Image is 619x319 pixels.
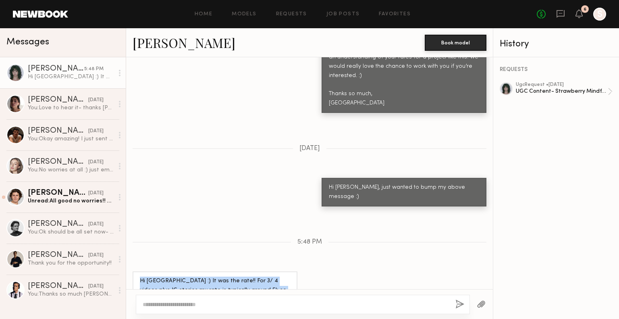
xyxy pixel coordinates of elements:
a: S [593,8,606,21]
div: [PERSON_NAME] [28,65,84,73]
span: 5:48 PM [297,239,322,246]
a: Favorites [379,12,411,17]
div: Hi [GEOGRAPHIC_DATA] :) It was the rate!! For 3/ 4 videos plus IG stories my rate is typically ar... [140,277,290,304]
div: [PERSON_NAME] [28,220,88,228]
a: Models [232,12,256,17]
div: Hi [GEOGRAPHIC_DATA] :) It was the rate!! For 3/ 4 videos plus IG stories my rate is typically ar... [28,73,114,81]
div: REQUESTS [500,67,613,73]
div: [PERSON_NAME] [28,189,88,197]
div: You: Love to hear it- thanks [PERSON_NAME]! [28,104,114,112]
div: You: No worries at all :) just emailed you! [28,166,114,174]
div: ugc Request • [DATE] [516,82,608,88]
a: [PERSON_NAME] [133,34,235,51]
a: Requests [276,12,307,17]
span: [DATE] [299,145,320,152]
div: [DATE] [88,96,104,104]
div: [PERSON_NAME] [28,127,88,135]
div: UGC Content- Strawberry Mindful Blend Launch [516,88,608,95]
div: 6 [584,7,586,12]
div: History [500,40,613,49]
div: Unread: All good no worries!! Have a great weekend :) [28,197,114,205]
div: [PERSON_NAME] [28,282,88,290]
a: Book model [425,39,486,46]
span: Messages [6,38,49,47]
div: Thank you for the opportunity!! [28,259,114,267]
div: [PERSON_NAME] [28,96,88,104]
a: ugcRequest •[DATE]UGC Content- Strawberry Mindful Blend Launch [516,82,613,101]
div: [DATE] [88,158,104,166]
div: Hi [PERSON_NAME], just wanted to bump my above message :) [329,183,479,202]
a: Job Posts [326,12,360,17]
div: [PERSON_NAME] [28,158,88,166]
a: Home [195,12,213,17]
div: [DATE] [88,127,104,135]
div: [DATE] [88,221,104,228]
div: You: Thanks so much [PERSON_NAME]! [28,290,114,298]
div: [PERSON_NAME] [28,251,88,259]
div: 5:48 PM [84,65,104,73]
div: You: Okay amazing! I just sent over a package with our strawberry cans plus a few of our other pr... [28,135,114,143]
div: [DATE] [88,252,104,259]
button: Book model [425,35,486,51]
div: You: Ok should be all set now- went through! [28,228,114,236]
div: [DATE] [88,283,104,290]
div: [DATE] [88,190,104,197]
